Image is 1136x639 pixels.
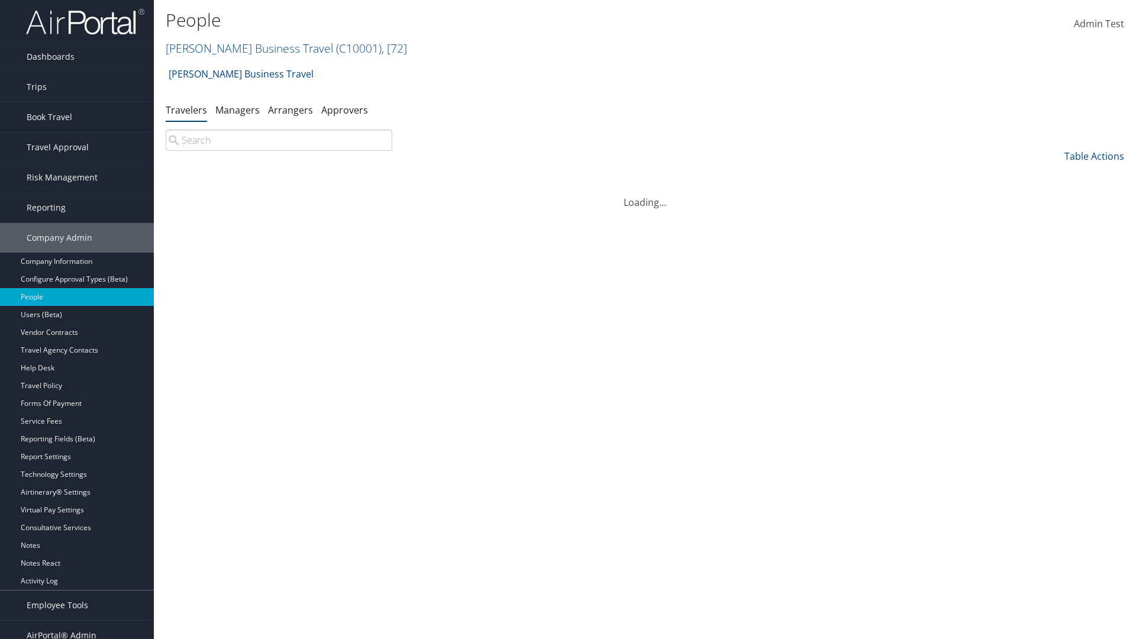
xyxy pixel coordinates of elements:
span: Employee Tools [27,590,88,620]
span: Risk Management [27,163,98,192]
span: , [ 72 ] [382,40,407,56]
span: Admin Test [1074,17,1124,30]
div: Loading... [166,181,1124,209]
a: Approvers [321,104,368,117]
a: Managers [215,104,260,117]
span: Company Admin [27,223,92,253]
a: Travelers [166,104,207,117]
a: Admin Test [1074,6,1124,43]
span: Book Travel [27,102,72,132]
a: [PERSON_NAME] Business Travel [169,62,314,86]
h1: People [166,8,805,33]
span: Travel Approval [27,133,89,162]
a: Table Actions [1064,150,1124,163]
span: Reporting [27,193,66,222]
span: Dashboards [27,42,75,72]
span: ( C10001 ) [336,40,382,56]
a: [PERSON_NAME] Business Travel [166,40,407,56]
span: Trips [27,72,47,102]
img: airportal-logo.png [26,8,144,35]
input: Search [166,130,392,151]
a: Arrangers [268,104,313,117]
